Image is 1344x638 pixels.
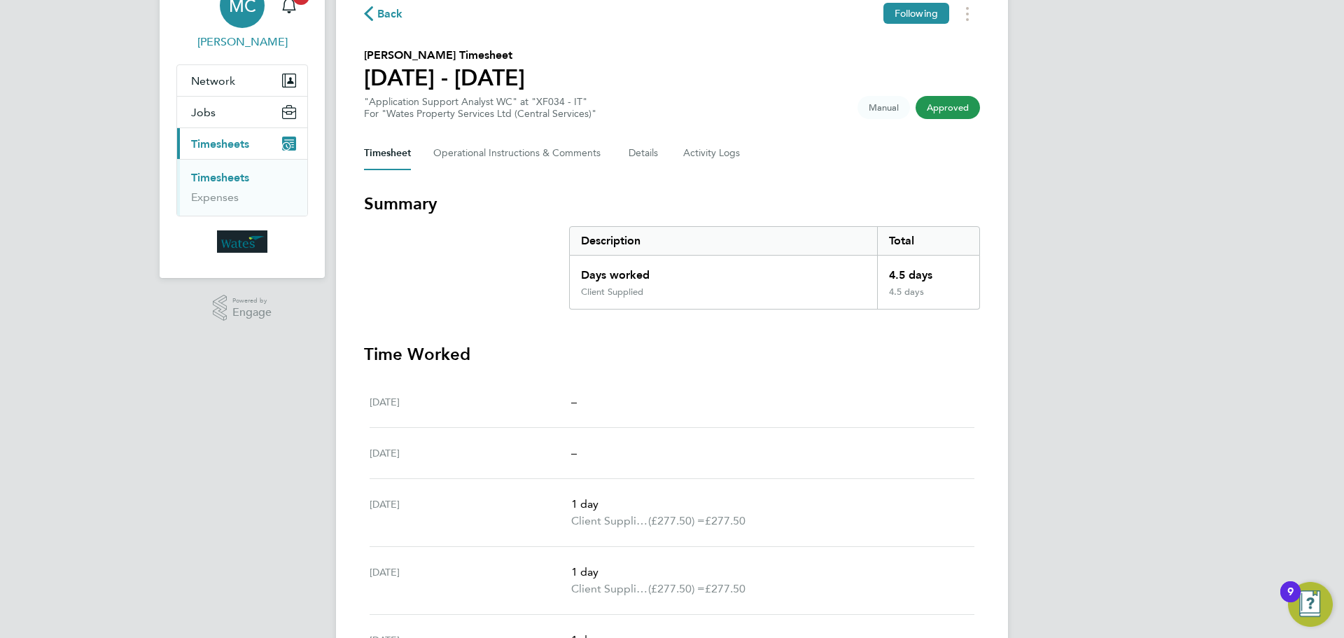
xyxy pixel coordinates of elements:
[857,96,910,119] span: This timesheet was manually created.
[364,47,525,64] h2: [PERSON_NAME] Timesheet
[955,3,980,25] button: Timesheets Menu
[883,3,949,24] button: Following
[370,496,571,529] div: [DATE]
[569,226,980,310] div: Summary
[1288,582,1333,627] button: Open Resource Center, 9 new notifications
[176,34,308,50] span: Martin Chivers
[364,193,980,215] h3: Summary
[683,137,742,170] button: Activity Logs
[364,5,403,22] button: Back
[232,295,272,307] span: Powered by
[571,581,648,597] span: Client Supplied
[191,171,249,184] a: Timesheets
[191,106,216,119] span: Jobs
[370,564,571,597] div: [DATE]
[177,128,307,159] button: Timesheets
[705,582,745,595] span: £277.50
[370,394,571,410] div: [DATE]
[177,97,307,127] button: Jobs
[232,307,272,319] span: Engage
[570,256,877,286] div: Days worked
[895,7,938,20] span: Following
[571,496,963,513] p: 1 day
[364,64,525,92] h1: [DATE] - [DATE]
[191,137,249,151] span: Timesheets
[571,446,577,459] span: –
[570,227,877,255] div: Description
[217,230,267,253] img: wates-logo-retina.png
[877,227,979,255] div: Total
[364,108,596,120] div: For "Wates Property Services Ltd (Central Services)"
[213,295,272,321] a: Powered byEngage
[571,564,963,581] p: 1 day
[877,286,979,309] div: 4.5 days
[377,6,403,22] span: Back
[571,395,577,408] span: –
[191,74,235,88] span: Network
[629,137,661,170] button: Details
[177,159,307,216] div: Timesheets
[705,514,745,527] span: £277.50
[370,445,571,462] div: [DATE]
[191,190,239,204] a: Expenses
[1287,592,1294,610] div: 9
[177,65,307,96] button: Network
[364,343,980,366] h3: Time Worked
[364,96,596,120] div: "Application Support Analyst WC" at "XF034 - IT"
[571,513,648,529] span: Client Supplied
[433,137,606,170] button: Operational Instructions & Comments
[877,256,979,286] div: 4.5 days
[916,96,980,119] span: This timesheet has been approved.
[648,582,705,595] span: (£277.50) =
[364,137,411,170] button: Timesheet
[581,286,643,298] div: Client Supplied
[176,230,308,253] a: Go to home page
[648,514,705,527] span: (£277.50) =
